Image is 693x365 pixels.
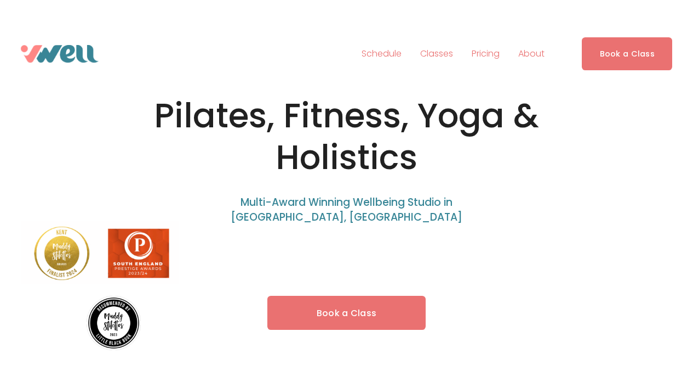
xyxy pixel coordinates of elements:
[518,46,545,62] span: About
[420,45,453,63] a: folder dropdown
[582,37,672,70] a: Book a Class
[267,296,426,330] a: Book a Class
[231,195,462,224] span: Multi-Award Winning Wellbeing Studio in [GEOGRAPHIC_DATA], [GEOGRAPHIC_DATA]
[21,45,99,63] img: VWell
[420,46,453,62] span: Classes
[518,45,545,63] a: folder dropdown
[103,95,590,178] h1: Pilates, Fitness, Yoga & Holistics
[362,45,402,63] a: Schedule
[472,45,500,63] a: Pricing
